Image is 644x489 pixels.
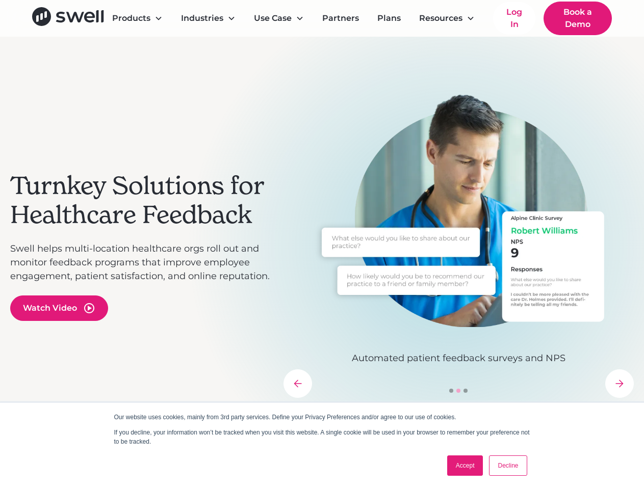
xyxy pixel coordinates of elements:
[23,302,77,314] div: Watch Video
[284,351,634,365] p: Automated patient feedback surveys and NPS
[489,455,527,476] a: Decline
[284,369,312,398] div: previous slide
[254,12,292,24] div: Use Case
[470,379,644,489] iframe: Chat Widget
[284,94,634,398] div: carousel
[32,7,104,30] a: home
[114,413,530,422] p: Our website uses cookies, mainly from 3rd party services. Define your Privacy Preferences and/or ...
[463,389,468,393] div: Show slide 3 of 3
[544,2,612,35] a: Book a Demo
[173,8,244,29] div: Industries
[447,455,483,476] a: Accept
[10,295,108,321] a: open lightbox
[284,94,634,365] div: 2 of 3
[369,8,409,29] a: Plans
[10,242,273,283] p: Swell helps multi-location healthcare orgs roll out and monitor feedback programs that improve em...
[181,12,223,24] div: Industries
[246,8,312,29] div: Use Case
[104,8,171,29] div: Products
[419,12,462,24] div: Resources
[493,2,535,35] a: Log In
[112,12,150,24] div: Products
[10,171,273,230] h2: Turnkey Solutions for Healthcare Feedback
[456,389,460,393] div: Show slide 2 of 3
[411,8,483,29] div: Resources
[449,389,453,393] div: Show slide 1 of 3
[114,428,530,446] p: If you decline, your information won’t be tracked when you visit this website. A single cookie wi...
[314,8,367,29] a: Partners
[605,369,634,398] div: next slide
